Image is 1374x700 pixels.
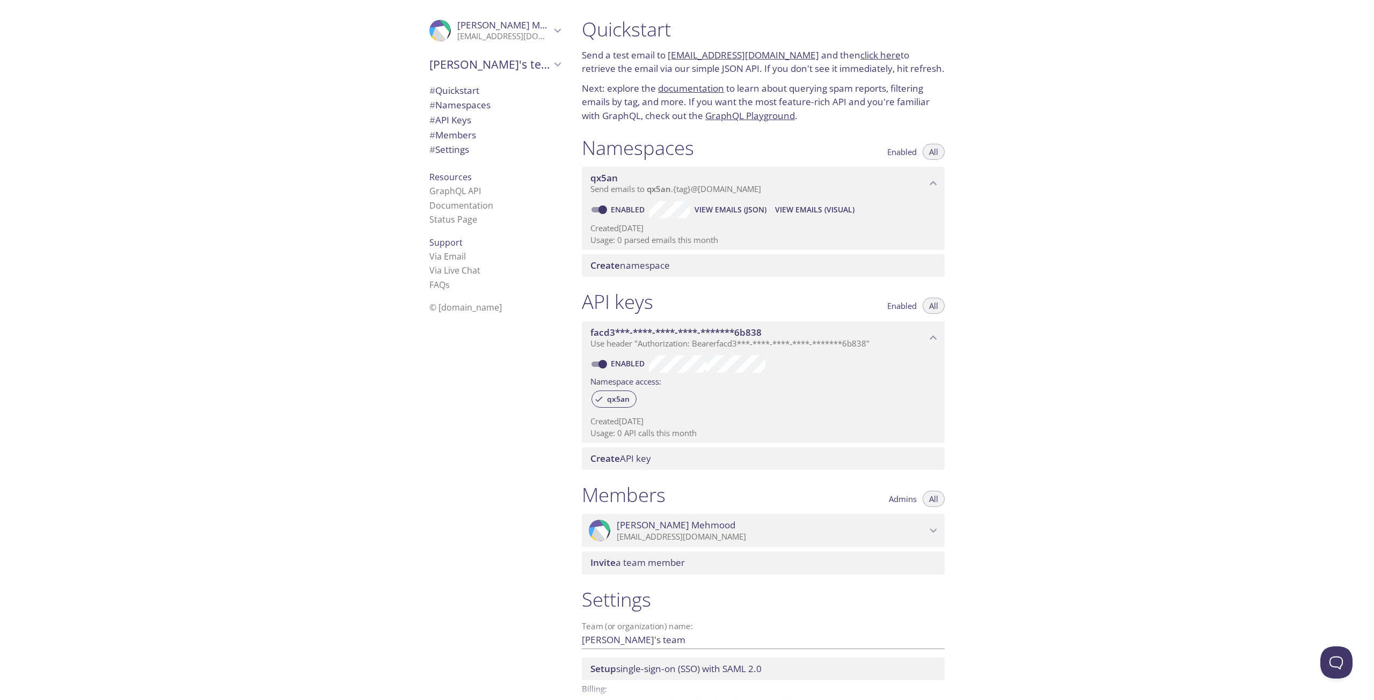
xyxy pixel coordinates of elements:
[590,556,685,569] span: a team member
[771,201,859,218] button: View Emails (Visual)
[421,98,569,113] div: Namespaces
[429,200,493,211] a: Documentation
[590,416,936,427] p: Created [DATE]
[582,551,945,574] div: Invite a team member
[582,587,945,611] h1: Settings
[590,452,651,465] span: API key
[882,491,923,507] button: Admins
[590,259,670,271] span: namespace
[457,31,551,42] p: [EMAIL_ADDRESS][DOMAIN_NAME]
[582,622,693,630] label: Team (or organization) name:
[881,298,923,314] button: Enabled
[429,264,480,276] a: Via Live Chat
[658,82,724,94] a: documentation
[429,129,435,141] span: #
[421,113,569,128] div: API Keys
[421,83,569,98] div: Quickstart
[429,250,466,262] a: Via Email
[695,203,766,216] span: View Emails (JSON)
[582,167,945,200] div: qx5an namespace
[775,203,854,216] span: View Emails (Visual)
[582,447,945,470] div: Create API Key
[647,183,671,194] span: qx5an
[860,49,901,61] a: click here
[617,532,926,542] p: [EMAIL_ADDRESS][DOMAIN_NAME]
[590,556,616,569] span: Invite
[590,234,936,246] p: Usage: 0 parsed emails this month
[429,171,472,183] span: Resources
[923,298,945,314] button: All
[429,213,477,225] a: Status Page
[1320,646,1353,679] iframe: Help Scout Beacon - Open
[582,483,666,507] h1: Members
[421,50,569,78] div: Hamid's team
[923,491,945,507] button: All
[429,99,435,111] span: #
[429,57,551,72] span: [PERSON_NAME]'s team
[590,172,618,184] span: qx5an
[668,49,819,61] a: [EMAIL_ADDRESS][DOMAIN_NAME]
[590,223,936,234] p: Created [DATE]
[590,452,620,465] span: Create
[590,662,762,675] span: single-sign-on (SSO) with SAML 2.0
[591,390,637,408] div: qx5an
[690,201,771,218] button: View Emails (JSON)
[429,143,469,156] span: Settings
[429,129,476,141] span: Members
[582,680,945,696] p: Billing:
[429,143,435,156] span: #
[429,114,471,126] span: API Keys
[429,237,463,248] span: Support
[582,658,945,680] div: Setup SSO
[421,13,569,48] div: Hamid Mehmood
[923,144,945,160] button: All
[582,514,945,547] div: Hamid Mehmood
[705,109,795,122] a: GraphQL Playground
[429,84,435,97] span: #
[609,358,649,369] a: Enabled
[582,136,694,160] h1: Namespaces
[429,84,479,97] span: Quickstart
[421,142,569,157] div: Team Settings
[429,185,481,197] a: GraphQL API
[617,519,735,531] span: [PERSON_NAME] Mehmood
[582,82,945,123] p: Next: explore the to learn about querying spam reports, filtering emails by tag, and more. If you...
[429,114,435,126] span: #
[582,254,945,277] div: Create namespace
[609,204,649,215] a: Enabled
[421,128,569,143] div: Members
[590,428,936,439] p: Usage: 0 API calls this month
[582,17,945,41] h1: Quickstart
[429,99,491,111] span: Namespaces
[590,373,661,388] label: Namespace access:
[429,301,502,313] span: © [DOMAIN_NAME]
[590,183,761,194] span: Send emails to . {tag} @[DOMAIN_NAME]
[601,394,636,404] span: qx5an
[445,279,450,291] span: s
[881,144,923,160] button: Enabled
[582,290,653,314] h1: API keys
[590,662,616,675] span: Setup
[429,279,450,291] a: FAQ
[457,19,576,31] span: [PERSON_NAME] Mehmood
[582,48,945,76] p: Send a test email to and then to retrieve the email via our simple JSON API. If you don't see it ...
[590,259,620,271] span: Create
